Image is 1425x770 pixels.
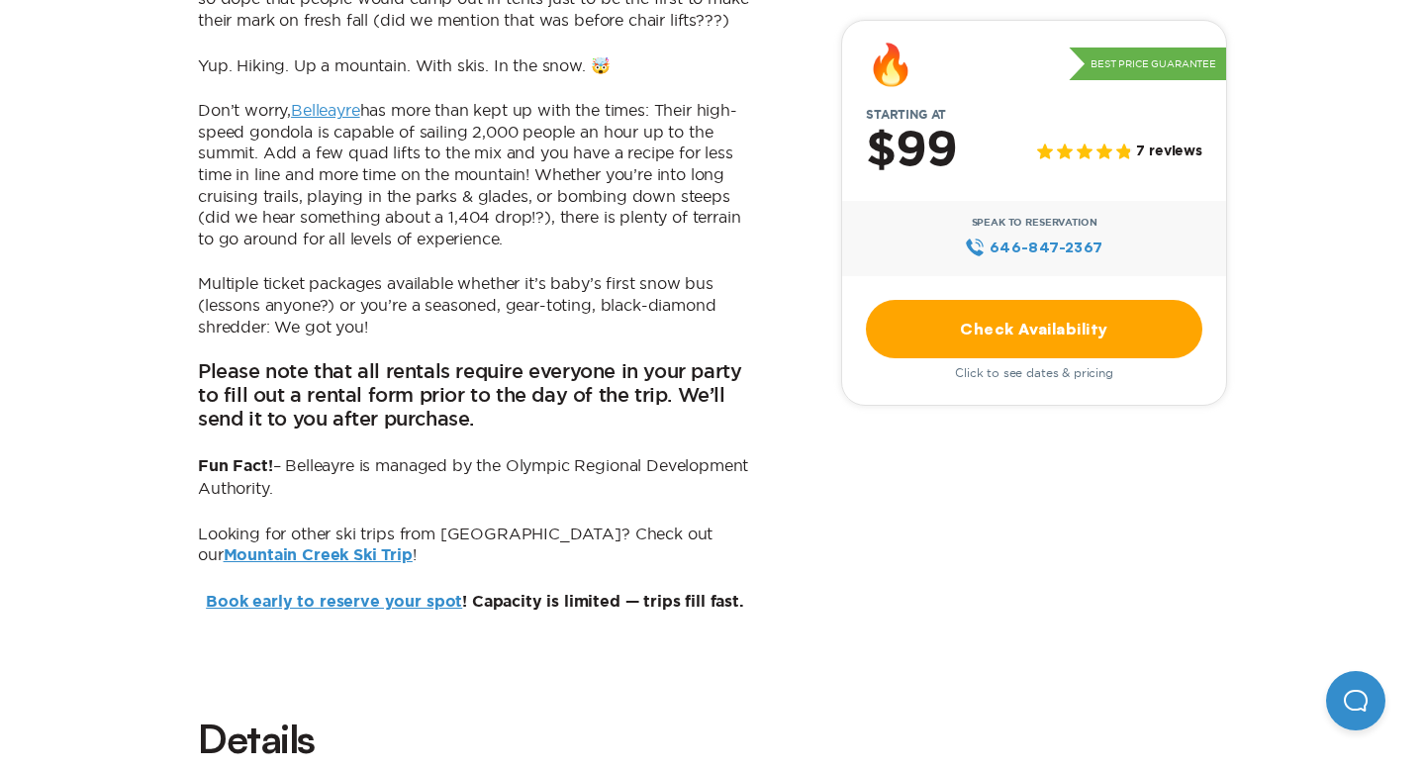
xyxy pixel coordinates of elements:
span: 646‍-847‍-2367 [990,237,1103,258]
span: Speak to Reservation [972,217,1097,229]
h3: Please note that all rentals require everyone in your party to fill out a rental form prior to th... [198,361,752,432]
a: 646‍-847‍-2367 [965,237,1102,258]
p: Don’t worry, has more than kept up with the times: Their high-speed gondola is capable of sailing... [198,100,752,249]
iframe: Help Scout Beacon - Open [1326,671,1385,730]
div: 🔥 [866,45,915,84]
h2: $99 [866,126,957,177]
p: Looking for other ski trips from [GEOGRAPHIC_DATA]? Check out our ! [198,524,752,567]
h2: Details [198,712,752,765]
p: Best Price Guarantee [1069,48,1226,81]
p: – Belleayre is managed by the Olympic Regional Development Authority. [198,455,752,499]
a: Belleayre [291,101,360,119]
span: Starting at [842,108,970,122]
b: ! Capacity is limited — trips fill fast. [206,594,744,610]
span: Click to see dates & pricing [955,366,1113,380]
a: Book early to reserve your spot [206,594,462,610]
b: Fun Fact! [198,458,273,474]
a: Check Availability [866,300,1202,358]
span: 7 reviews [1136,144,1202,161]
p: Yup. Hiking. Up a mountain. With skis. In the snow. 🤯 [198,55,752,77]
a: Mountain Creek Ski Trip [224,547,413,563]
p: Multiple ticket packages available whether it’s baby’s first snow bus (lessons anyone?) or you’re... [198,273,752,337]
